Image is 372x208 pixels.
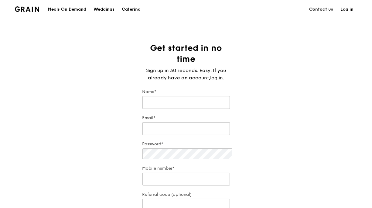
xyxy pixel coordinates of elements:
[223,75,224,81] span: .
[90,0,118,19] a: Weddings
[48,0,86,19] div: Meals On Demand
[15,6,39,12] img: Grain
[118,0,144,19] a: Catering
[210,74,223,81] a: log in
[142,43,230,64] h1: Get started in no time
[142,115,230,121] label: Email*
[94,0,114,19] div: Weddings
[142,192,230,198] label: Referral code (optional)
[142,89,230,95] label: Name*
[306,0,337,19] a: Contact us
[142,165,230,172] label: Mobile number*
[122,0,141,19] div: Catering
[142,141,230,147] label: Password*
[337,0,357,19] a: Log in
[146,68,226,81] span: Sign up in 30 seconds. Easy. If you already have an account,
